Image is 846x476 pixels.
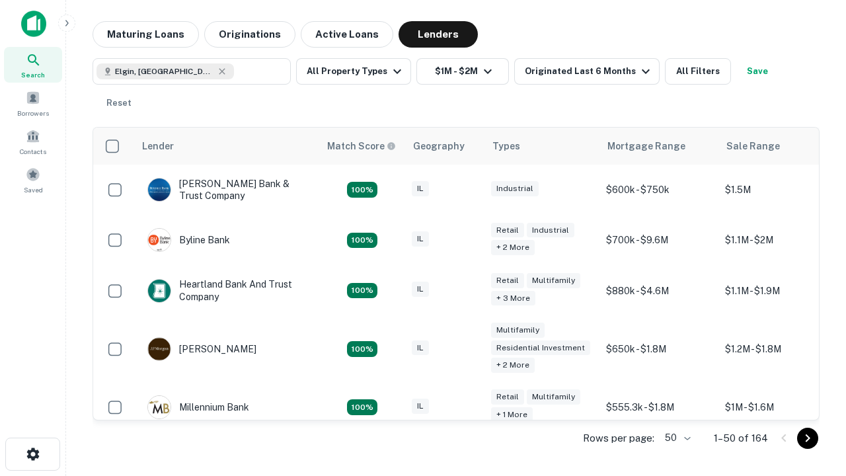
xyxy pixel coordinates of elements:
[514,58,660,85] button: Originated Last 6 Months
[142,138,174,154] div: Lender
[204,21,295,48] button: Originations
[347,283,377,299] div: Matching Properties: 20, hasApolloMatch: undefined
[797,428,818,449] button: Go to next page
[20,146,46,157] span: Contacts
[4,124,62,159] a: Contacts
[148,338,171,360] img: picture
[115,65,214,77] span: Elgin, [GEOGRAPHIC_DATA], [GEOGRAPHIC_DATA]
[412,399,429,414] div: IL
[726,138,780,154] div: Sale Range
[491,340,590,356] div: Residential Investment
[599,265,718,315] td: $880k - $4.6M
[413,138,465,154] div: Geography
[491,223,524,238] div: Retail
[347,233,377,249] div: Matching Properties: 18, hasApolloMatch: undefined
[599,165,718,215] td: $600k - $750k
[484,128,599,165] th: Types
[412,282,429,297] div: IL
[412,231,429,247] div: IL
[491,273,524,288] div: Retail
[491,389,524,405] div: Retail
[714,430,768,446] p: 1–50 of 164
[21,11,46,37] img: capitalize-icon.png
[296,58,411,85] button: All Property Types
[718,382,837,432] td: $1M - $1.6M
[147,178,306,202] div: [PERSON_NAME] Bank & Trust Company
[583,430,654,446] p: Rows per page:
[21,69,45,80] span: Search
[4,85,62,121] a: Borrowers
[736,58,779,85] button: Save your search to get updates of matches that match your search criteria.
[148,280,171,302] img: picture
[148,396,171,418] img: picture
[347,182,377,198] div: Matching Properties: 28, hasApolloMatch: undefined
[491,240,535,255] div: + 2 more
[599,382,718,432] td: $555.3k - $1.8M
[399,21,478,48] button: Lenders
[718,316,837,383] td: $1.2M - $1.8M
[527,273,580,288] div: Multifamily
[4,162,62,198] a: Saved
[416,58,509,85] button: $1M - $2M
[491,181,539,196] div: Industrial
[93,21,199,48] button: Maturing Loans
[147,395,249,419] div: Millennium Bank
[412,340,429,356] div: IL
[718,265,837,315] td: $1.1M - $1.9M
[780,370,846,434] iframe: Chat Widget
[147,337,256,361] div: [PERSON_NAME]
[527,223,574,238] div: Industrial
[24,184,43,195] span: Saved
[301,21,393,48] button: Active Loans
[607,138,685,154] div: Mortgage Range
[718,128,837,165] th: Sale Range
[148,229,171,251] img: picture
[98,90,140,116] button: Reset
[327,139,396,153] div: Capitalize uses an advanced AI algorithm to match your search with the best lender. The match sco...
[491,358,535,373] div: + 2 more
[17,108,49,118] span: Borrowers
[525,63,654,79] div: Originated Last 6 Months
[492,138,520,154] div: Types
[665,58,731,85] button: All Filters
[599,215,718,265] td: $700k - $9.6M
[718,215,837,265] td: $1.1M - $2M
[491,407,533,422] div: + 1 more
[347,341,377,357] div: Matching Properties: 24, hasApolloMatch: undefined
[4,47,62,83] a: Search
[660,428,693,448] div: 50
[148,178,171,201] img: picture
[147,278,306,302] div: Heartland Bank And Trust Company
[491,291,535,306] div: + 3 more
[718,165,837,215] td: $1.5M
[134,128,319,165] th: Lender
[491,323,545,338] div: Multifamily
[319,128,405,165] th: Capitalize uses an advanced AI algorithm to match your search with the best lender. The match sco...
[599,128,718,165] th: Mortgage Range
[527,389,580,405] div: Multifamily
[599,316,718,383] td: $650k - $1.8M
[327,139,393,153] h6: Match Score
[147,228,230,252] div: Byline Bank
[347,399,377,415] div: Matching Properties: 16, hasApolloMatch: undefined
[412,181,429,196] div: IL
[405,128,484,165] th: Geography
